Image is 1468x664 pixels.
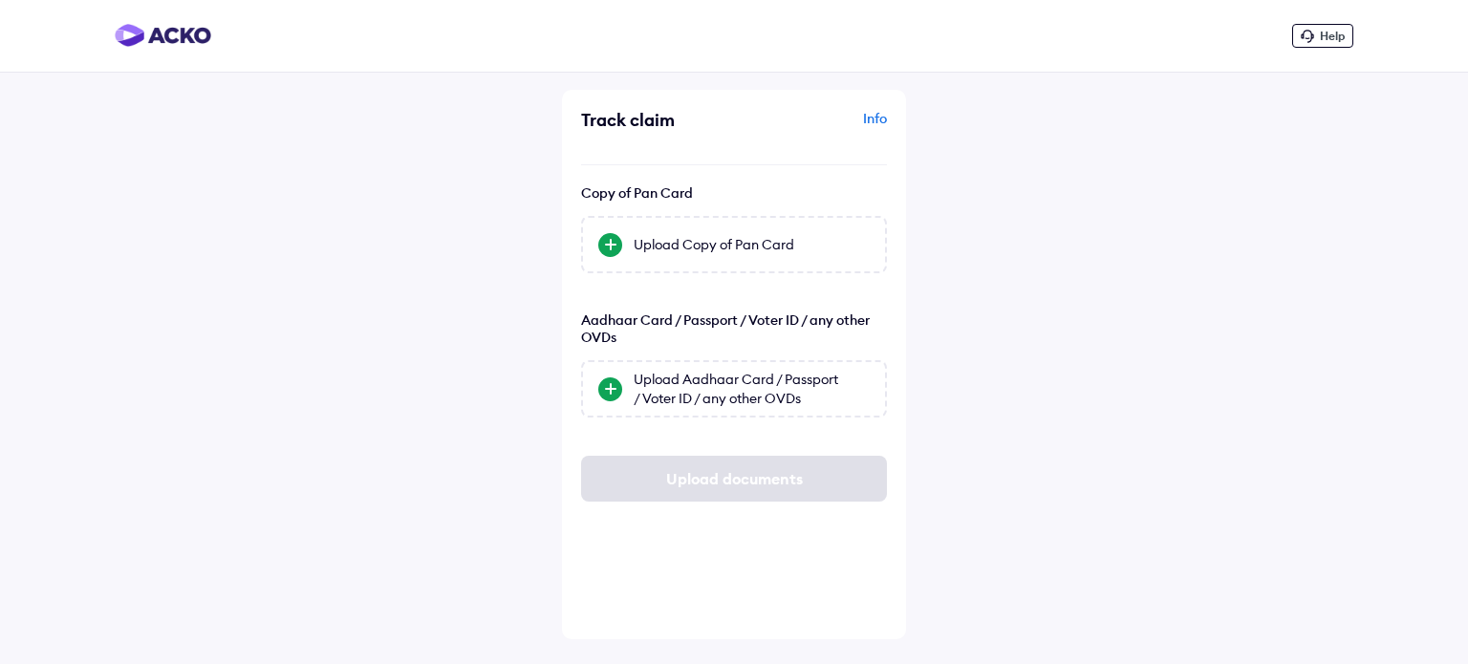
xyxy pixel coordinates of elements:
[581,184,887,202] div: Copy of Pan Card
[115,24,211,47] img: horizontal-gradient.png
[581,311,887,346] div: Aadhaar Card / Passport / Voter ID / any other OVDs
[1320,29,1345,43] span: Help
[634,235,870,254] div: Upload Copy of Pan Card
[581,109,729,131] div: Track claim
[634,370,870,408] div: Upload Aadhaar Card / Passport / Voter ID / any other OVDs
[739,109,887,145] div: Info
